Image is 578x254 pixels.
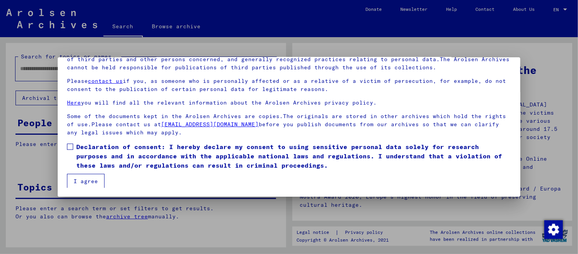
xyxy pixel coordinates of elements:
span: Declaration of consent: I hereby declare my consent to using sensitive personal data solely for r... [76,142,511,170]
img: Change consent [544,220,563,239]
a: Here [67,99,81,106]
button: I agree [67,174,105,189]
a: contact us [88,77,123,84]
a: [EMAIL_ADDRESS][DOMAIN_NAME] [161,121,259,128]
p: you will find all the relevant information about the Arolsen Archives privacy policy. [67,99,511,107]
p: Please if you, as someone who is personally affected or as a relative of a victim of persecution,... [67,77,511,93]
p: Some of the documents kept in the Arolsen Archives are copies.The originals are stored in other a... [67,112,511,137]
